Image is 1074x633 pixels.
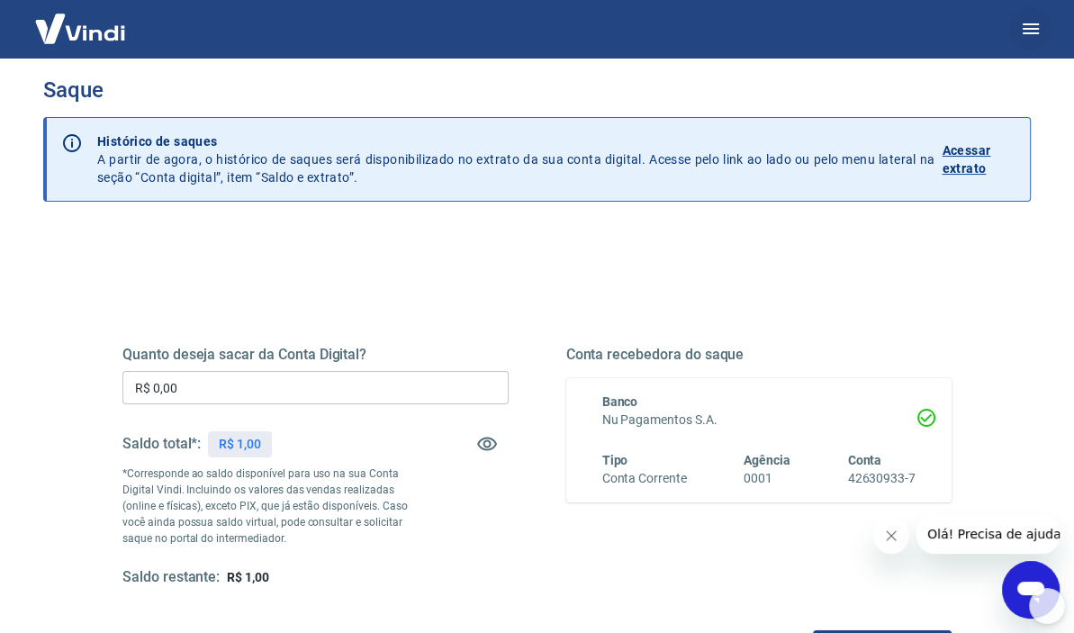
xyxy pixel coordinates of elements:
[97,132,934,150] p: Histórico de saques
[11,13,151,27] span: Olá! Precisa de ajuda?
[602,469,687,488] h6: Conta Corrente
[847,453,881,467] span: Conta
[122,568,220,587] h5: Saldo restante:
[602,411,916,430] h6: Nu Pagamentos S.A.
[122,466,411,547] p: *Corresponde ao saldo disponível para uso na sua Conta Digital Vindi. Incluindo os valores das ve...
[97,132,934,186] p: A partir de agora, o histórico de saques será disponibilizado no extrato da sua conta digital. Ac...
[602,394,638,409] span: Banco
[916,514,1060,554] iframe: Mensagem da empresa
[744,453,790,467] span: Agência
[873,518,909,554] iframe: Fechar mensagem
[847,469,916,488] h6: 42630933-7
[744,469,790,488] h6: 0001
[602,453,628,467] span: Tipo
[566,346,952,364] h5: Conta recebedora do saque
[942,141,1015,177] p: Acessar extrato
[942,132,1015,186] a: Acessar extrato
[122,435,201,453] h5: Saldo total*:
[1002,561,1060,619] iframe: Botão para abrir a janela de mensagens
[43,77,1031,103] h3: Saque
[22,1,139,56] img: Vindi
[219,435,261,454] p: R$ 1,00
[122,346,509,364] h5: Quanto deseja sacar da Conta Digital?
[227,570,269,584] span: R$ 1,00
